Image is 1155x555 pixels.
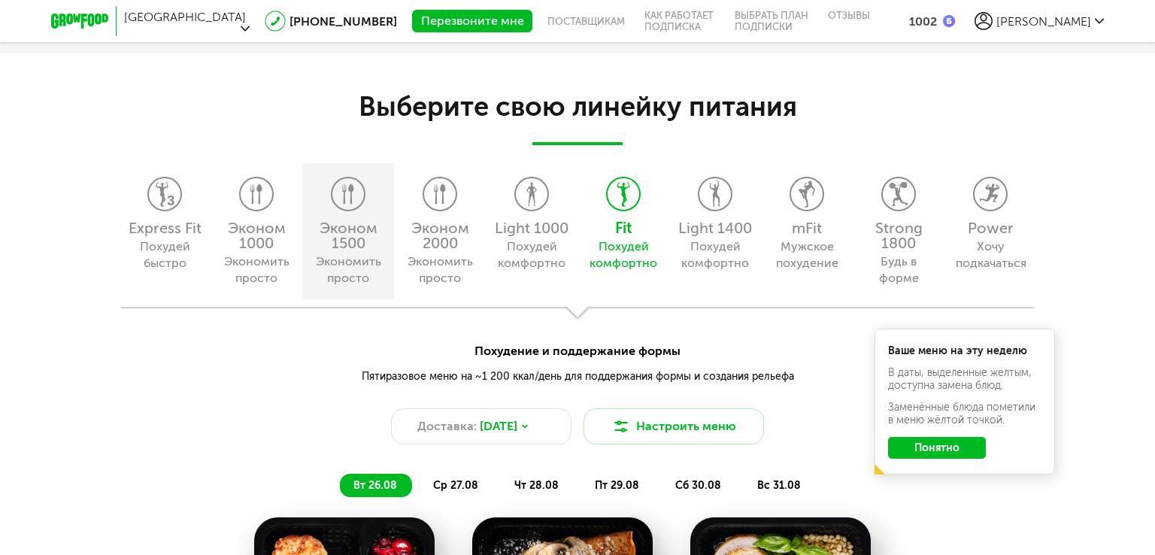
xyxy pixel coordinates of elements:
span: [GEOGRAPHIC_DATA] [124,10,246,24]
img: bonus_b.cdccf46.png [943,15,955,27]
div: Light 1000 [493,220,570,235]
span: вс 31.08 [757,479,801,492]
span: чт 28.08 [514,479,559,492]
div: Похудей комфортно [681,238,749,271]
div: Мужское похудение [772,238,841,271]
div: Экономить просто [314,253,382,287]
div: Эконом 1000 [218,220,295,250]
div: Light 1400 [677,220,753,235]
div: 1002 [909,14,937,29]
div: Strong 1800 [860,220,937,250]
div: Express Fit [126,220,203,235]
div: Экономить просто [222,253,290,287]
span: ср 27.08 [433,479,478,492]
span: [DATE] [480,417,517,435]
span: вт 26.08 [353,479,397,492]
div: Ваше меню на эту неделю [888,344,1041,357]
div: Пятиразовое меню на ~1 200 ккал/день для поддержания формы и создания рельефа [220,368,935,384]
div: Хочу подкачаться [956,238,1024,271]
span: Доставка: [417,417,477,435]
div: mFit [768,220,845,235]
button: Понятно [888,437,986,459]
button: Настроить меню [584,408,764,444]
div: Power [952,220,1029,235]
div: Эконом 1500 [310,220,387,250]
div: Заменённые блюда пометили в меню жёлтой точкой. [888,401,1041,426]
div: Похудей быстро [130,238,199,271]
div: В даты, выделенные желтым, доступна замена блюд. [888,366,1041,392]
button: Перезвоните мне [412,10,532,32]
span: [PERSON_NAME] [996,14,1091,29]
div: Похудей комфортно [589,238,657,271]
span: сб 30.08 [675,479,721,492]
div: Будь в форме [864,253,932,287]
img: shadow-triangle.0b0aa4a.svg [564,306,591,324]
div: Экономить просто [405,253,474,287]
span: пт 29.08 [595,479,639,492]
div: Fit [585,220,662,235]
div: Похудей комфортно [497,238,565,271]
a: [PHONE_NUMBER] [290,14,397,29]
div: Эконом 2000 [402,220,478,250]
